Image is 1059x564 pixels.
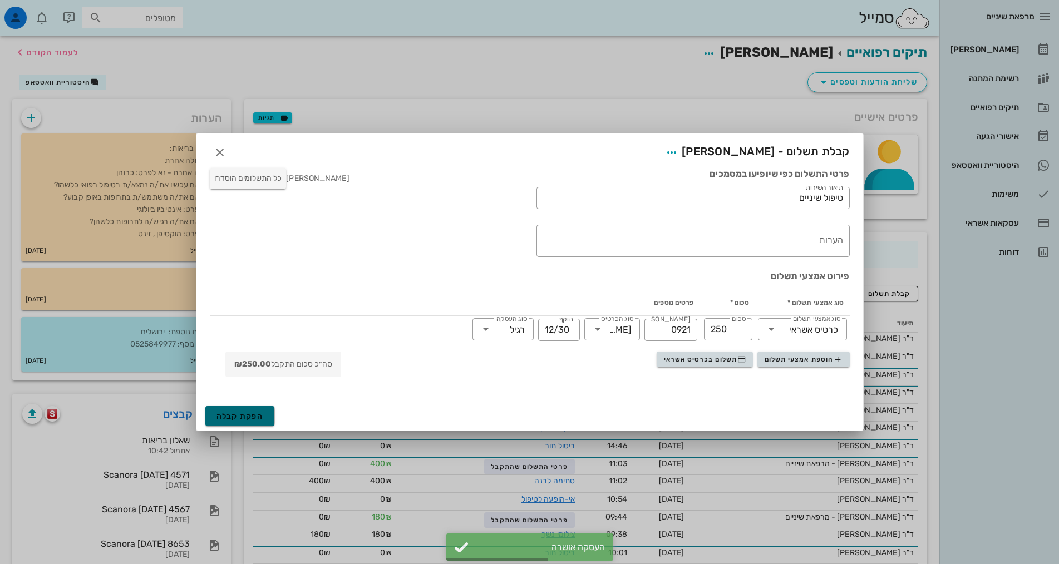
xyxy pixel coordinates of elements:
[496,315,527,323] label: סוג העסקה
[232,289,700,316] th: פרטים נוספים
[216,412,264,421] span: הפקת קבלה
[700,289,755,316] th: סכום *
[792,315,840,323] label: סוג אמצעי תשלום
[601,315,633,323] label: סוג הכרטיס
[755,289,850,316] th: סוג אמצעי תשלום *
[607,325,631,335] div: [PERSON_NAME]
[732,315,746,323] label: סכום
[472,318,534,340] div: סוג העסקהרגיל
[789,325,838,335] div: כרטיס אשראי
[662,142,850,162] span: קבלת תשלום - [PERSON_NAME]
[474,542,605,552] div: העסקה אושרה
[210,168,349,194] div: [PERSON_NAME]
[559,315,573,324] label: תוקף
[757,352,849,367] button: הוספת אמצעי תשלום
[651,315,691,324] label: [PERSON_NAME]׳ כרטיס
[758,318,847,340] div: סוג אמצעי תשלוםכרטיס אשראי
[805,184,843,192] label: תיאור השירות
[210,270,850,283] h3: פירוט אמצעי תשלום
[584,318,640,340] div: סוג הכרטיס[PERSON_NAME]
[657,352,753,367] button: תשלום בכרטיס אשראי
[510,325,525,335] div: רגיל
[205,406,275,426] button: הפקת קבלה
[214,174,282,183] span: כל התשלומים הוסדרו
[225,352,341,377] div: סה״כ סכום התקבל
[536,168,850,180] h3: פרטי התשלום כפי שיופיעו במסמכים
[234,359,272,369] strong: ₪250.00
[765,355,843,364] span: הוספת אמצעי תשלום
[664,355,746,364] span: תשלום בכרטיס אשראי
